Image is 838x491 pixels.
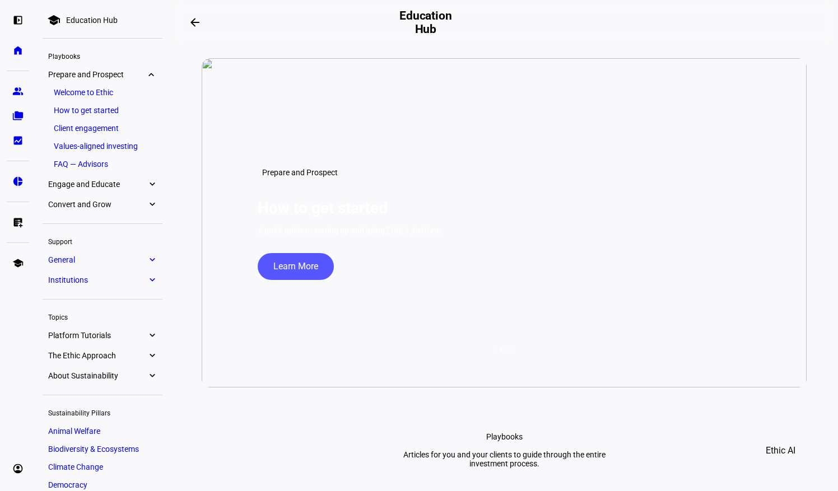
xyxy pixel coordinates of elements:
div: Topics [43,308,162,324]
div: Support [43,233,162,249]
span: Learn More [273,253,318,280]
eth-mat-symbol: expand_more [147,274,157,286]
div: Articles for you and your clients to guide through the entire investment process. [392,450,617,468]
span: Biodiversity & Ecosystems [48,445,139,453]
span: Platform Tutorials [48,331,147,340]
eth-mat-symbol: school [12,258,24,269]
a: Biodiversity & Ecosystems [43,441,162,457]
span: Engage and Educate [48,180,147,189]
span: Ethic AI [766,437,795,464]
div: Education Hub [66,16,118,25]
eth-mat-symbol: folder_copy [12,110,24,121]
a: Climate Change [43,459,162,475]
eth-mat-symbol: home [12,45,24,56]
eth-mat-symbol: bid_landscape [12,135,24,146]
span: Animal Welfare [48,427,100,436]
span: Climate Change [48,462,103,471]
h1: How to get started [258,199,388,217]
div: Playbooks [486,432,523,441]
a: Welcome to Ethic [48,85,157,100]
div: Playbooks [43,48,162,63]
a: Client engagement [48,120,157,136]
eth-mat-symbol: expand_more [147,330,157,341]
a: Values-aligned investing [48,138,157,154]
eth-mat-symbol: expand_more [147,370,157,381]
a: home [7,39,29,62]
a: Generalexpand_more [43,252,162,268]
span: Democracy [48,480,87,489]
button: Learn More [258,253,334,280]
a: group [7,80,29,102]
span: Prepare and Prospect [262,168,338,177]
mat-icon: arrow_backwards [188,16,202,29]
a: FAQ — Advisors [48,156,157,172]
a: bid_landscape [7,129,29,152]
eth-mat-symbol: expand_more [147,254,157,265]
a: folder_copy [7,105,29,127]
span: Prepare and Prospect [48,70,147,79]
eth-mat-symbol: list_alt_add [12,217,24,228]
eth-mat-symbol: expand_more [147,179,157,190]
mat-icon: school [47,13,60,27]
eth-mat-symbol: account_circle [12,463,24,474]
div: Sustainability Pillars [43,404,162,420]
a: Institutionsexpand_more [43,272,162,288]
eth-mat-symbol: left_panel_open [12,15,24,26]
div: A quick guide to setting up and using Ethic’s platform. [258,226,443,235]
a: Animal Welfare [43,423,162,439]
button: Ethic AI [750,437,811,464]
span: The Ethic Approach [48,351,147,360]
a: pie_chart [7,170,29,193]
eth-mat-symbol: expand_more [147,350,157,361]
h2: Education Hub [397,9,454,36]
span: General [48,255,147,264]
span: Institutions [48,275,147,284]
eth-mat-symbol: expand_more [147,69,157,80]
span: About Sustainability [48,371,147,380]
eth-mat-symbol: pie_chart [12,176,24,187]
a: How to get started [48,102,157,118]
eth-mat-symbol: expand_more [147,199,157,210]
eth-mat-symbol: group [12,86,24,97]
span: Convert and Grow [48,200,147,209]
